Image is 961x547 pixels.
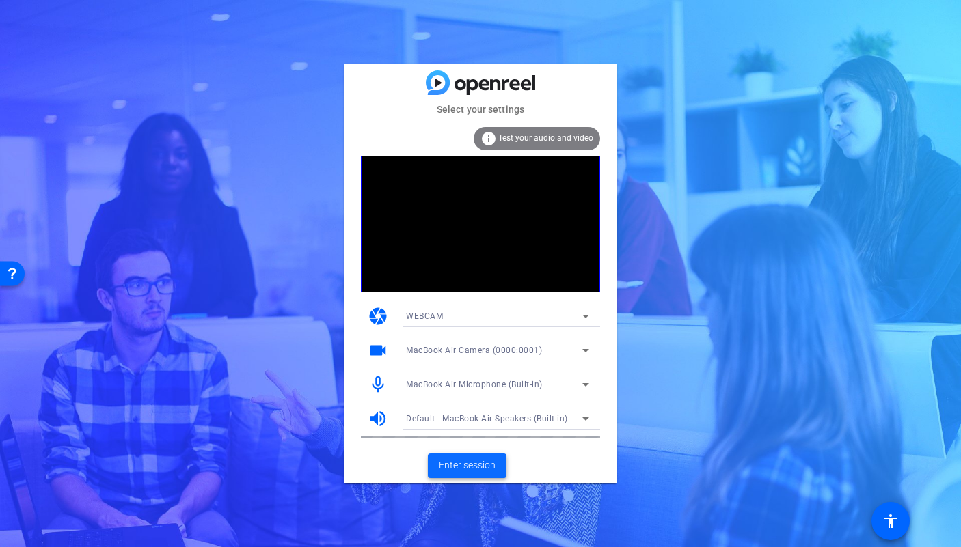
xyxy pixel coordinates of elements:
span: Test your audio and video [498,133,593,143]
span: Enter session [439,458,496,473]
mat-icon: accessibility [882,513,899,529]
span: MacBook Air Camera (0000:0001) [406,346,542,355]
mat-icon: volume_up [368,408,388,429]
button: Enter session [428,453,506,478]
img: blue-gradient.svg [426,70,535,94]
mat-icon: videocam [368,340,388,361]
span: WEBCAM [406,311,443,321]
span: Default - MacBook Air Speakers (Built-in) [406,414,568,423]
mat-icon: camera [368,306,388,326]
mat-icon: info [481,130,497,147]
mat-card-subtitle: Select your settings [344,102,617,117]
mat-icon: mic_none [368,374,388,395]
span: MacBook Air Microphone (Built-in) [406,380,543,389]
